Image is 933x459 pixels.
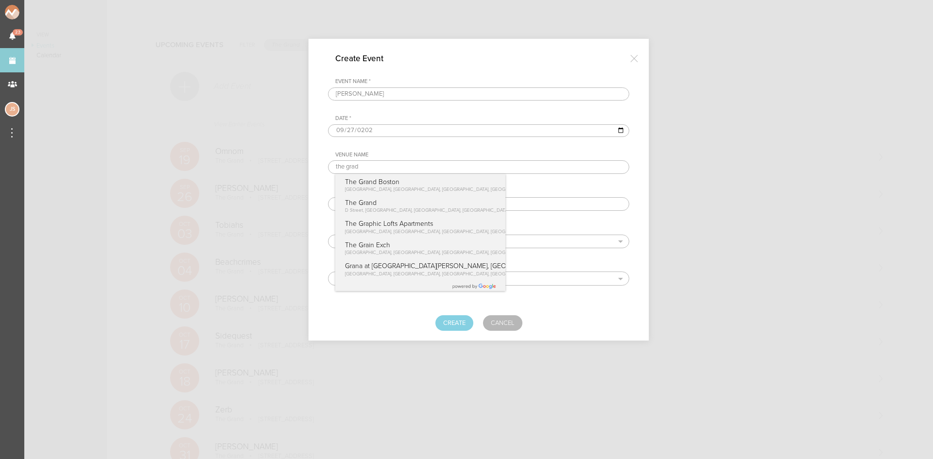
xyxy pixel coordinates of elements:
p: The Grand Boston [345,178,537,186]
img: NOMAD [5,5,60,19]
div: Date * [335,115,629,122]
span: D Street, [GEOGRAPHIC_DATA], [GEOGRAPHIC_DATA], [GEOGRAPHIC_DATA] [345,207,509,213]
p: The Graphic Lofts Apartments [345,220,537,228]
div: Event Name * [335,78,629,85]
span: [GEOGRAPHIC_DATA], [GEOGRAPHIC_DATA], [GEOGRAPHIC_DATA], [GEOGRAPHIC_DATA] [345,187,537,192]
div: Venue Name [335,152,629,158]
p: Grana at [GEOGRAPHIC_DATA][PERSON_NAME], [GEOGRAPHIC_DATA] [345,262,555,270]
span: [GEOGRAPHIC_DATA], [GEOGRAPHIC_DATA], [GEOGRAPHIC_DATA], [GEOGRAPHIC_DATA] [345,229,537,235]
p: The Grand [345,199,509,207]
h4: Create Event [335,53,398,64]
span: [GEOGRAPHIC_DATA], [GEOGRAPHIC_DATA], [GEOGRAPHIC_DATA], [GEOGRAPHIC_DATA] [345,250,537,255]
button: Create [435,315,473,331]
p: The Grain Exch [345,241,537,249]
span: 23 [13,29,23,35]
a: Cancel [483,315,522,331]
div: Jessica Smith [5,102,19,117]
span: [GEOGRAPHIC_DATA], [GEOGRAPHIC_DATA], [GEOGRAPHIC_DATA], [GEOGRAPHIC_DATA] [345,271,537,277]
